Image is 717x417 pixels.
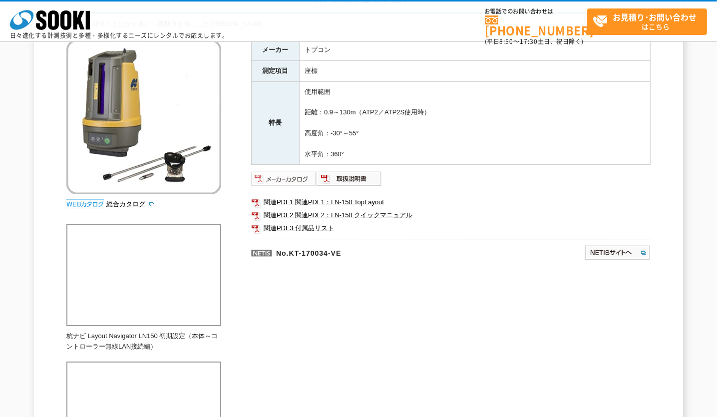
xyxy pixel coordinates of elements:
a: 関連PDF3 付属品リスト [251,222,651,235]
th: 特長 [252,81,300,165]
img: メーカーカタログ [251,171,317,187]
a: 関連PDF2 関連PDF2：LN-150 クイックマニュアル [251,209,651,222]
p: 杭ナビ Layout Navigator LN150 初期設定（本体～コントローラー無線LAN接続編） [66,331,221,352]
p: 日々進化する計測技術と多種・多様化するニーズにレンタルでお応えします。 [10,32,229,38]
span: (平日 ～ 土日、祝日除く) [485,37,584,46]
a: メーカーカタログ [251,178,317,185]
a: [PHONE_NUMBER] [485,15,587,36]
th: 測定項目 [252,60,300,81]
span: はこちら [593,9,707,34]
strong: お見積り･お問い合わせ [613,11,697,23]
span: 8:50 [500,37,514,46]
img: NETISサイトへ [584,245,651,261]
span: 17:30 [520,37,538,46]
a: 関連PDF1 関連PDF1：LN-150 TopLayout [251,196,651,209]
a: 総合カタログ [106,200,155,208]
a: 取扱説明書 [317,178,382,185]
img: 杭ナビ LNｰ150 [66,39,221,194]
p: No.KT-170034-VE [251,240,488,264]
td: トプコン [300,40,651,61]
span: お電話でのお問い合わせは [485,8,587,14]
td: 座標 [300,60,651,81]
img: 取扱説明書 [317,171,382,187]
th: メーカー [252,40,300,61]
a: お見積り･お問い合わせはこちら [587,8,707,35]
td: 使用範囲 距離：0.9～130m（ATP2／ATP2S使用時） 高度角：-30°～55° 水平角：360° [300,81,651,165]
img: webカタログ [66,199,104,209]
